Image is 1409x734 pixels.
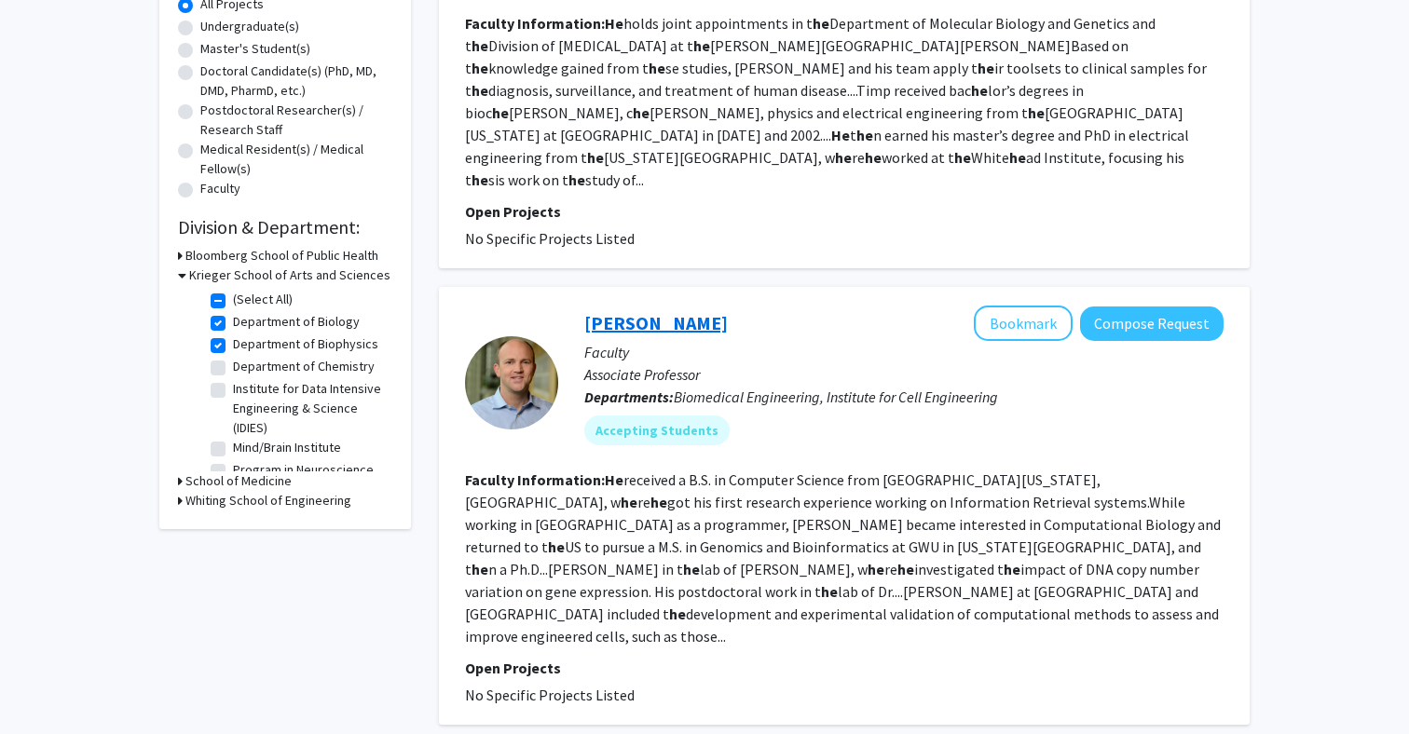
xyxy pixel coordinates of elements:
label: Mind/Brain Institute [233,438,341,457]
label: Doctoral Candidate(s) (PhD, MD, DMD, PharmD, etc.) [200,61,392,101]
mat-chip: Accepting Students [584,415,730,445]
button: Add Patrick Cahan to Bookmarks [974,306,1073,341]
span: Biomedical Engineering, Institute for Cell Engineering [674,387,998,406]
b: he [472,560,488,578]
label: Medical Resident(s) / Medical Fellow(s) [200,140,392,179]
b: Faculty Information: [465,14,605,33]
b: he [897,560,914,578]
p: Open Projects [465,657,1224,679]
b: he [683,560,700,578]
h3: Krieger School of Arts and Sciences [189,265,390,285]
h3: Whiting School of Engineering [185,491,351,510]
b: he [856,126,873,144]
label: Department of Biology [233,312,360,332]
label: Department of Biophysics [233,334,378,354]
b: he [821,582,838,601]
b: he [813,14,829,33]
label: Department of Chemistry [233,357,375,376]
b: he [472,59,488,77]
label: (Select All) [233,290,293,309]
p: Faculty [584,341,1224,363]
b: he [971,81,988,100]
h3: Bloomberg School of Public Health [185,246,378,265]
b: he [472,81,488,100]
fg-read-more: received a B.S. in Computer Science from [GEOGRAPHIC_DATA][US_STATE], [GEOGRAPHIC_DATA], w re got... [465,470,1221,646]
b: he [868,560,884,578]
span: No Specific Projects Listed [465,686,635,704]
p: Associate Professor [584,363,1224,386]
label: Undergraduate(s) [200,17,299,36]
b: he [633,103,650,122]
b: he [693,36,710,55]
b: he [472,170,488,189]
label: Postdoctoral Researcher(s) / Research Staff [200,101,392,140]
b: he [621,493,637,511]
b: he [669,605,686,623]
h3: School of Medicine [185,471,292,491]
p: Open Projects [465,200,1224,223]
b: he [1004,560,1020,578]
b: he [568,170,585,189]
iframe: Chat [14,650,79,720]
b: he [954,148,971,167]
span: No Specific Projects Listed [465,229,635,248]
b: he [865,148,882,167]
b: Departments: [584,387,674,406]
b: He [605,470,623,489]
b: Faculty Information: [465,470,605,489]
b: he [472,36,488,55]
h2: Division & Department: [178,216,392,238]
label: Institute for Data Intensive Engineering & Science (IDIES) [233,379,388,438]
b: he [492,103,509,122]
label: Master's Student(s) [200,39,310,59]
b: he [650,493,667,511]
a: [PERSON_NAME] [584,311,728,334]
b: he [587,148,604,167]
label: Program in Neuroscience [233,460,374,480]
b: He [831,126,850,144]
b: he [548,537,565,556]
b: he [1028,103,1045,122]
button: Compose Request to Patrick Cahan [1080,306,1224,341]
b: he [835,148,852,167]
fg-read-more: holds joint appointments in t Department of Molecular Biology and Genetics and t Division of [MED... [465,14,1207,189]
label: Faculty [200,179,240,198]
b: he [1009,148,1026,167]
b: He [605,14,623,33]
b: he [978,59,994,77]
b: he [649,59,665,77]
